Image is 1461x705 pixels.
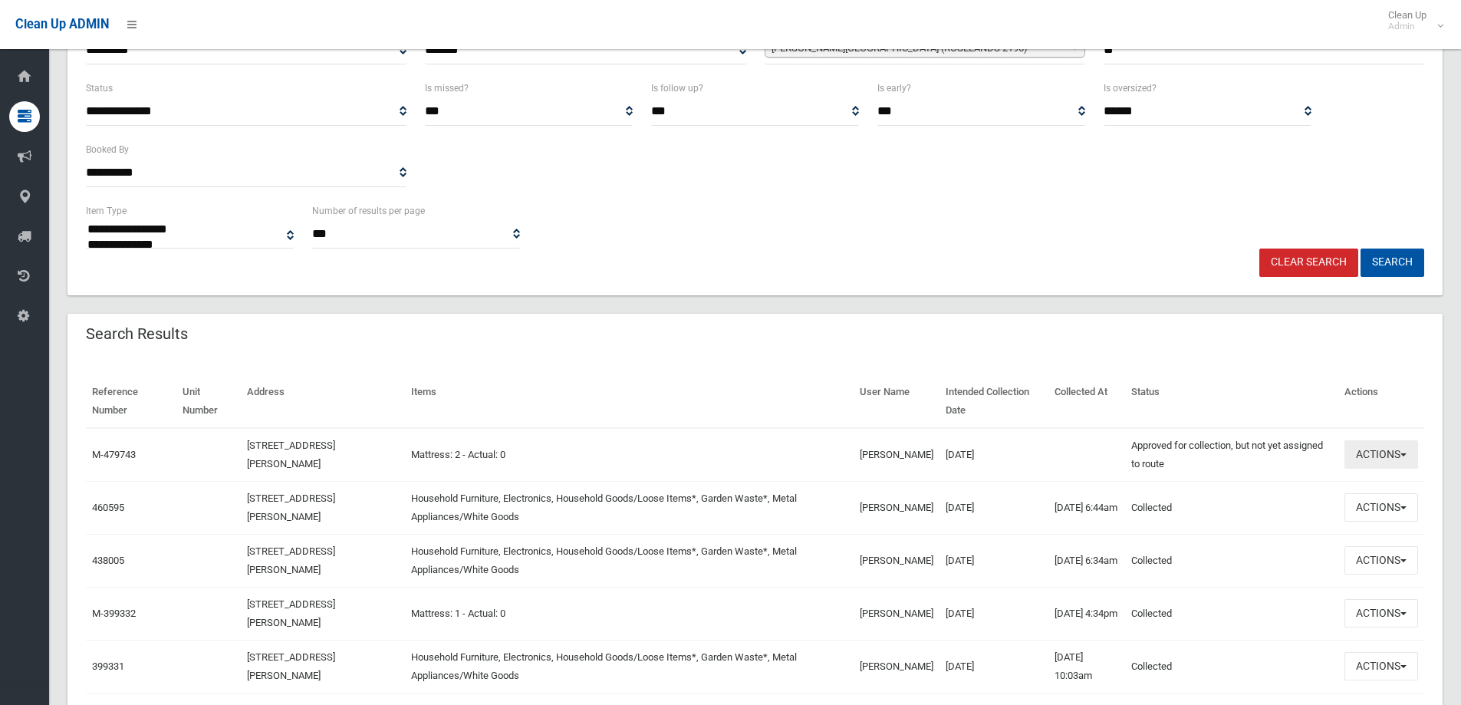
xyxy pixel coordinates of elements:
label: Number of results per page [312,203,425,219]
label: Is missed? [425,80,469,97]
label: Is follow up? [651,80,703,97]
td: [DATE] [939,587,1048,640]
button: Actions [1344,546,1418,575]
label: Booked By [86,141,129,158]
a: [STREET_ADDRESS][PERSON_NAME] [247,598,335,628]
a: [STREET_ADDRESS][PERSON_NAME] [247,651,335,681]
td: Collected [1125,534,1338,587]
th: Actions [1338,375,1424,428]
td: Collected [1125,640,1338,693]
td: [DATE] [939,428,1048,482]
a: M-479743 [92,449,136,460]
header: Search Results [67,319,206,349]
td: [DATE] [939,640,1048,693]
button: Search [1361,249,1424,277]
small: Admin [1388,21,1426,32]
td: [DATE] [939,481,1048,534]
th: Intended Collection Date [939,375,1048,428]
td: Collected [1125,481,1338,534]
td: [DATE] 10:03am [1048,640,1125,693]
label: Is oversized? [1104,80,1157,97]
td: [DATE] 4:34pm [1048,587,1125,640]
th: Status [1125,375,1338,428]
a: [STREET_ADDRESS][PERSON_NAME] [247,545,335,575]
a: [STREET_ADDRESS][PERSON_NAME] [247,440,335,469]
span: Clean Up [1380,9,1442,32]
button: Actions [1344,599,1418,628]
td: [PERSON_NAME] [854,534,939,587]
td: [DATE] 6:44am [1048,481,1125,534]
a: M-399332 [92,608,136,619]
th: Collected At [1048,375,1125,428]
td: [DATE] 6:34am [1048,534,1125,587]
td: Mattress: 2 - Actual: 0 [405,428,854,482]
button: Actions [1344,440,1418,469]
label: Status [86,80,113,97]
td: [PERSON_NAME] [854,481,939,534]
th: Reference Number [86,375,176,428]
a: 460595 [92,502,124,513]
th: User Name [854,375,939,428]
a: 399331 [92,661,124,672]
td: [PERSON_NAME] [854,640,939,693]
th: Items [405,375,854,428]
td: Approved for collection, but not yet assigned to route [1125,428,1338,482]
button: Actions [1344,652,1418,680]
td: [PERSON_NAME] [854,587,939,640]
td: [PERSON_NAME] [854,428,939,482]
label: Item Type [86,203,127,219]
td: Collected [1125,587,1338,640]
td: Household Furniture, Electronics, Household Goods/Loose Items*, Garden Waste*, Metal Appliances/W... [405,481,854,534]
a: 438005 [92,555,124,566]
label: Is early? [877,80,911,97]
td: [DATE] [939,534,1048,587]
button: Actions [1344,493,1418,522]
th: Address [241,375,404,428]
td: Household Furniture, Electronics, Household Goods/Loose Items*, Garden Waste*, Metal Appliances/W... [405,640,854,693]
a: Clear Search [1259,249,1358,277]
td: Mattress: 1 - Actual: 0 [405,587,854,640]
th: Unit Number [176,375,241,428]
span: Clean Up ADMIN [15,17,109,31]
a: [STREET_ADDRESS][PERSON_NAME] [247,493,335,522]
td: Household Furniture, Electronics, Household Goods/Loose Items*, Garden Waste*, Metal Appliances/W... [405,534,854,587]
